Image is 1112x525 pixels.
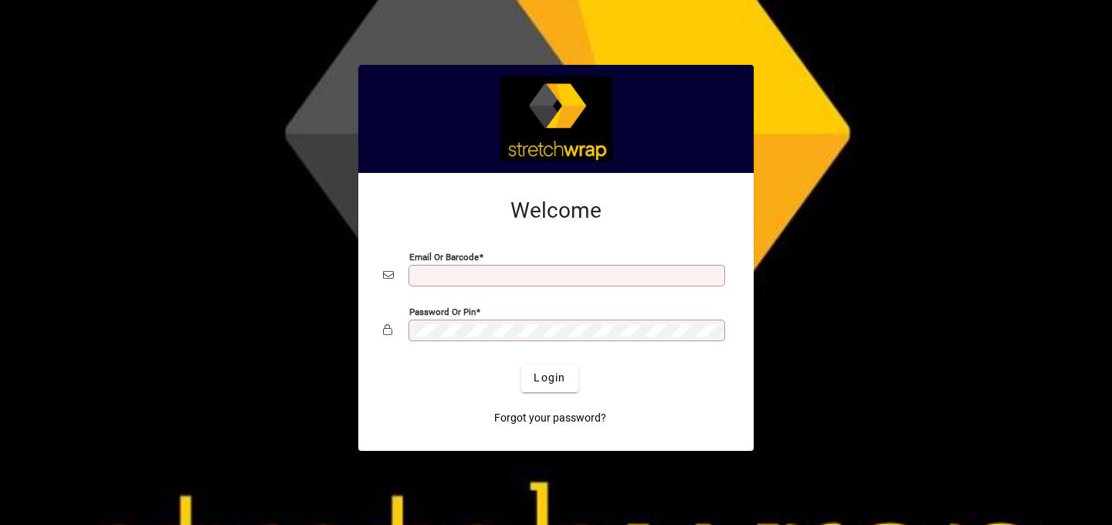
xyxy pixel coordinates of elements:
mat-label: Password or Pin [409,306,476,317]
a: Forgot your password? [488,405,612,432]
h2: Welcome [383,198,729,224]
button: Login [521,364,578,392]
mat-label: Email or Barcode [409,251,479,262]
span: Login [534,370,565,386]
span: Forgot your password? [494,410,606,426]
